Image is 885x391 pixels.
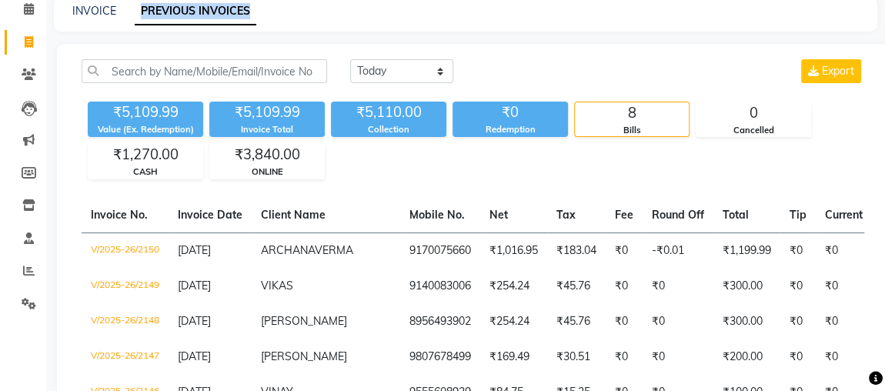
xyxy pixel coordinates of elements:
td: ₹0 [643,304,713,339]
span: Invoice Date [178,208,242,222]
div: Cancelled [696,124,810,137]
td: ₹0 [780,269,816,304]
td: ₹0 [606,232,643,269]
a: INVOICE [72,4,116,18]
td: V/2025-26/2149 [82,269,169,304]
span: Mobile No. [409,208,465,222]
td: ₹0 [780,339,816,375]
span: Net [489,208,508,222]
div: ₹1,270.00 [88,144,202,165]
span: Total [723,208,749,222]
div: ₹3,840.00 [210,144,324,165]
td: ₹254.24 [480,269,547,304]
span: Invoice No. [91,208,148,222]
div: ₹5,109.99 [209,102,325,123]
div: 0 [696,102,810,124]
td: ₹0 [780,304,816,339]
div: Value (Ex. Redemption) [88,123,203,136]
button: Export [801,59,861,83]
span: Tax [556,208,576,222]
span: [DATE] [178,243,211,257]
td: ₹1,016.95 [480,232,547,269]
td: ₹169.49 [480,339,547,375]
span: Client Name [261,208,326,222]
span: VERMA [315,243,353,257]
td: ₹0 [643,269,713,304]
td: ₹30.51 [547,339,606,375]
td: 9140083006 [400,269,480,304]
div: ONLINE [210,165,324,179]
div: Bills [575,124,689,137]
td: ₹254.24 [480,304,547,339]
td: ₹0 [643,339,713,375]
div: ₹5,109.99 [88,102,203,123]
div: Collection [331,123,446,136]
span: Round Off [652,208,704,222]
td: ₹200.00 [713,339,780,375]
td: ₹183.04 [547,232,606,269]
td: ₹300.00 [713,304,780,339]
span: [DATE] [178,349,211,363]
span: [DATE] [178,279,211,292]
div: ₹5,110.00 [331,102,446,123]
td: ₹45.76 [547,304,606,339]
span: [PERSON_NAME] [261,314,347,328]
span: Export [822,64,854,78]
span: [PERSON_NAME] [261,349,347,363]
span: ARCHANA [261,243,315,257]
td: ₹0 [606,339,643,375]
div: CASH [88,165,202,179]
div: ₹0 [453,102,568,123]
div: 8 [575,102,689,124]
td: 8956493902 [400,304,480,339]
div: Redemption [453,123,568,136]
td: ₹1,199.99 [713,232,780,269]
td: V/2025-26/2148 [82,304,169,339]
td: V/2025-26/2147 [82,339,169,375]
div: Invoice Total [209,123,325,136]
td: ₹0 [780,232,816,269]
td: ₹0 [606,304,643,339]
td: ₹300.00 [713,269,780,304]
span: VIKAS [261,279,293,292]
td: ₹45.76 [547,269,606,304]
td: -₹0.01 [643,232,713,269]
input: Search by Name/Mobile/Email/Invoice No [82,59,327,83]
td: 9170075660 [400,232,480,269]
span: [DATE] [178,314,211,328]
td: 9807678499 [400,339,480,375]
td: ₹0 [606,269,643,304]
td: V/2025-26/2150 [82,232,169,269]
span: Tip [790,208,807,222]
span: Fee [615,208,633,222]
